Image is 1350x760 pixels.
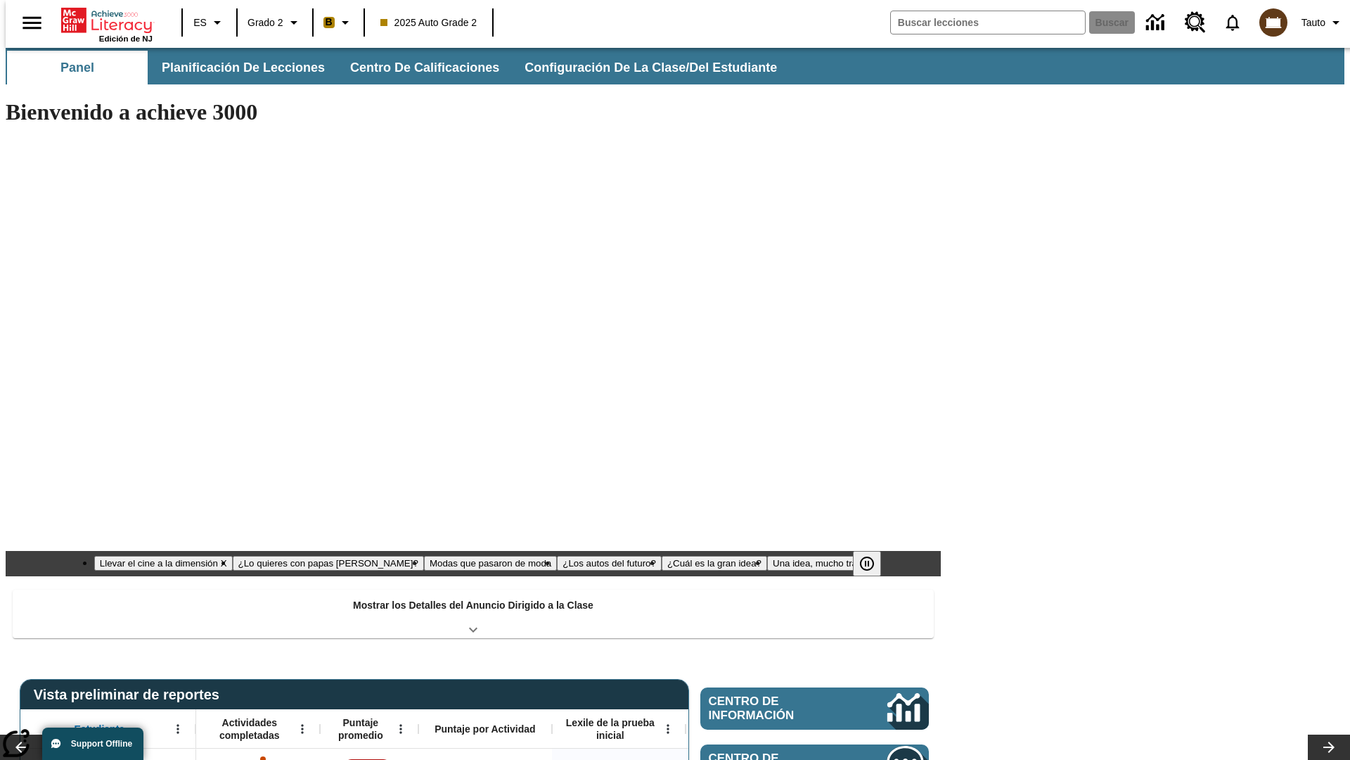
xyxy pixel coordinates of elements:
span: Puntaje promedio [327,716,394,742]
div: Portada [61,5,153,43]
button: Carrusel de lecciones, seguir [1308,735,1350,760]
button: Planificación de lecciones [150,51,336,84]
button: Diapositiva 4 ¿Los autos del futuro? [557,556,662,571]
span: Support Offline [71,739,132,749]
button: Diapositiva 5 ¿Cuál es la gran idea? [662,556,767,571]
span: Tauto [1301,15,1325,30]
a: Centro de recursos, Se abrirá en una pestaña nueva. [1176,4,1214,42]
button: Abrir menú [167,718,188,740]
input: Buscar campo [891,11,1085,34]
button: Escoja un nuevo avatar [1251,4,1296,41]
button: Diapositiva 3 Modas que pasaron de moda [424,556,557,571]
button: Boost El color de la clase es anaranjado claro. Cambiar el color de la clase. [318,10,359,35]
button: Panel [7,51,148,84]
span: Actividades completadas [203,716,296,742]
span: B [326,13,333,31]
button: Perfil/Configuración [1296,10,1350,35]
button: Support Offline [42,728,143,760]
a: Portada [61,6,153,34]
div: Subbarra de navegación [6,48,1344,84]
span: Puntaje por Actividad [435,723,535,735]
button: Abrir menú [657,718,679,740]
span: Vista preliminar de reportes [34,687,226,703]
button: Abrir menú [390,718,411,740]
span: ES [193,15,207,30]
span: Grado 2 [247,15,283,30]
span: Estudiante [75,723,125,735]
div: Subbarra de navegación [6,51,790,84]
button: Pausar [853,551,881,576]
button: Diapositiva 6 Una idea, mucho trabajo [767,556,880,571]
button: Abrir menú [292,718,313,740]
div: Mostrar los Detalles del Anuncio Dirigido a la Clase [13,590,934,638]
span: 2025 Auto Grade 2 [380,15,477,30]
span: Lexile de la prueba inicial [559,716,662,742]
h1: Bienvenido a achieve 3000 [6,99,941,125]
button: Lenguaje: ES, Selecciona un idioma [187,10,232,35]
span: Centro de información [709,695,840,723]
body: Máximo 600 caracteres Presiona Escape para desactivar la barra de herramientas Presiona Alt + F10... [6,11,205,24]
button: Configuración de la clase/del estudiante [513,51,788,84]
button: Abrir el menú lateral [11,2,53,44]
span: Edición de NJ [99,34,153,43]
p: Mostrar los Detalles del Anuncio Dirigido a la Clase [353,598,593,613]
a: Notificaciones [1214,4,1251,41]
button: Diapositiva 2 ¿Lo quieres con papas fritas? [233,556,424,571]
button: Centro de calificaciones [339,51,510,84]
button: Diapositiva 1 Llevar el cine a la dimensión X [94,556,233,571]
a: Centro de información [700,688,929,730]
a: Centro de información [1138,4,1176,42]
div: Pausar [853,551,895,576]
button: Grado: Grado 2, Elige un grado [242,10,308,35]
img: avatar image [1259,8,1287,37]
